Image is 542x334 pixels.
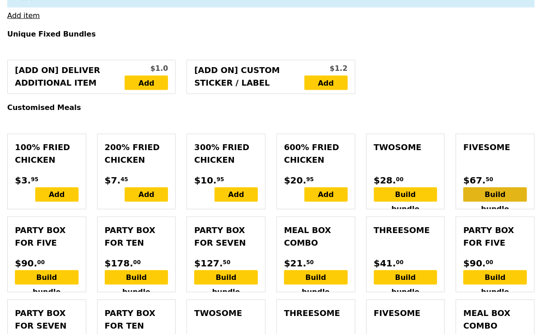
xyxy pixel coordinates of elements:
[105,257,133,270] span: $178.
[15,174,31,188] span: $3.
[194,270,258,285] div: Build bundle
[463,188,527,202] div: Build bundle
[15,142,79,167] div: 100% Fried Chicken
[15,307,79,333] div: Party Box for Seven
[284,224,348,250] div: Meal Box Combo
[284,257,306,270] span: $21.
[304,188,348,202] div: Add
[396,259,404,266] span: 00
[374,307,438,320] div: Fivesome
[194,257,223,270] span: $127.
[37,259,45,266] span: 00
[15,270,79,285] div: Build bundle
[374,142,438,154] div: Twosome
[306,259,314,266] span: 50
[15,224,79,250] div: Party Box for Five
[374,188,438,202] div: Build bundle
[105,270,168,285] div: Build bundle
[396,176,404,183] span: 00
[121,176,128,183] span: 45
[194,174,216,188] span: $10.
[374,224,438,237] div: Threesome
[7,30,535,38] h4: Unique Fixed Bundles
[35,188,79,202] div: Add
[284,174,306,188] span: $20.
[215,188,258,202] div: Add
[463,270,527,285] div: Build bundle
[463,257,486,270] span: $90.
[463,142,527,154] div: Fivesome
[105,224,168,250] div: Party Box for Ten
[125,76,168,90] a: Add
[304,76,348,90] a: Add
[7,11,40,20] a: Add item
[194,224,258,250] div: Party Box for Seven
[15,64,125,90] div: [Add on] Deliver Additional Item
[374,174,396,188] span: $28.
[374,257,396,270] span: $41.
[463,307,527,333] div: Meal Box Combo
[284,307,348,320] div: Threesome
[284,142,348,167] div: 600% Fried Chicken
[125,63,168,74] div: $1.0
[105,142,168,167] div: 200% Fried Chicken
[304,63,348,74] div: $1.2
[125,188,168,202] div: Add
[217,176,224,183] span: 95
[105,174,121,188] span: $7.
[374,270,438,285] div: Build bundle
[105,307,168,333] div: Party Box for Ten
[133,259,141,266] span: 00
[463,224,527,250] div: Party Box for Five
[7,104,535,112] h4: Customised Meals
[486,259,494,266] span: 00
[284,270,348,285] div: Build bundle
[194,64,304,90] div: [Add on] Custom Sticker / Label
[463,174,486,188] span: $67.
[194,307,258,320] div: Twosome
[15,257,37,270] span: $90.
[306,176,314,183] span: 95
[31,176,38,183] span: 95
[223,259,231,266] span: 50
[194,142,258,167] div: 300% Fried Chicken
[486,176,494,183] span: 50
